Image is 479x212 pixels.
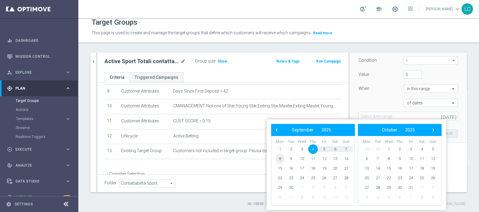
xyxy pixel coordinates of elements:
[292,128,314,132] span: September
[330,154,340,164] span: 13
[173,148,299,153] span: Customers not included in target group: Pausa da Gioco all games
[440,129,458,138] button: Add
[362,173,371,183] span: 20
[373,164,383,173] span: 14
[7,38,12,43] i: equalizer
[373,173,383,183] span: 21
[105,180,117,186] label: Folder
[105,84,119,99] td: 9
[417,173,427,183] span: 25
[65,85,71,91] i: keyboard_arrow_right
[362,192,371,202] span: 3
[288,126,318,134] button: September
[173,118,211,124] span: CUST SCORE < 0.15
[65,162,71,168] i: keyboard_arrow_right
[15,32,71,48] a: Dashboard
[341,164,351,173] span: 21
[404,84,458,93] ng-select: in this range
[92,30,312,35] span: This page is used to create and manage the target groups that define which customers will receive...
[372,139,384,144] th: weekday
[383,139,394,144] th: weekday
[65,178,71,184] i: keyboard_arrow_right
[16,132,78,141] div: Realtime Triggers
[362,144,371,154] span: 29
[330,139,341,144] th: weekday
[312,30,333,36] button: Read more
[105,99,119,114] td: 10
[417,164,427,173] span: 18
[7,163,12,168] i: track_changes
[105,58,179,65] h2: Active Sport Totali contattabili
[7,38,71,43] div: equalizer Dashboard
[16,125,63,130] a: Streams
[297,164,307,173] span: 17
[416,139,427,144] th: weekday
[341,192,351,202] span: 12
[401,126,419,134] button: 2025
[7,147,65,152] div: Execute
[16,123,78,132] div: Streams
[7,32,71,48] div: Dashboard
[7,195,12,200] i: lightbulb
[16,134,63,139] a: Realtime Triggers
[273,126,280,134] button: ‹
[384,183,393,192] span: 29
[405,128,415,132] span: 2025
[395,154,405,164] span: 9
[173,134,199,139] span: Active Betting
[361,139,372,144] th: weekday
[16,117,59,121] span: Templates
[65,116,71,122] i: keyboard_arrow_right
[358,86,369,91] label: When
[7,179,65,184] div: Data Studio
[358,57,377,63] label: Condition
[373,192,383,202] span: 4
[276,58,300,65] button: Notes & Tags
[15,71,65,74] span: Explore
[462,3,473,15] div: LC
[173,103,339,109] span: CMANAGEMENT Not one of Star,Young Star,Exiting Star,Master,Exiting Master,Young Master
[428,173,438,183] span: 26
[319,164,329,173] span: 19
[395,173,405,183] span: 23
[429,126,437,134] button: ›
[7,189,71,205] div: Optibot
[14,202,33,206] a: Settings
[7,70,12,75] i: person_search
[218,59,227,63] span: Show
[297,192,307,202] span: 8
[425,5,462,14] a: [PERSON_NAME]keyboard_arrow_down
[130,72,183,83] a: Triggered Campaigns
[382,128,397,132] span: October
[15,164,65,167] span: Analyze
[358,72,369,77] label: Value
[16,117,65,121] div: Templates
[405,139,416,144] th: weekday
[318,139,330,144] th: weekday
[105,72,130,83] a: Criteria
[286,192,296,202] span: 7
[286,183,296,192] span: 30
[16,107,63,112] a: Actions
[15,87,65,90] span: Plan
[395,183,405,192] span: 30
[297,173,307,183] span: 24
[330,144,340,154] span: 6
[406,173,416,183] span: 24
[308,139,319,144] th: weekday
[7,163,65,168] div: Analyze
[406,154,416,164] span: 10
[359,126,437,134] bs-datepicker-navigation-view: ​ ​ ​
[341,183,351,192] span: 5
[384,192,393,202] span: 5
[7,86,71,91] button: gps_fixed Plan keyboard_arrow_right
[275,173,285,183] span: 22
[6,201,11,207] i: settings
[428,192,438,202] span: 9
[417,144,427,154] span: 4
[7,147,12,152] i: play_circle_outline
[275,192,285,202] span: 6
[65,69,71,75] i: keyboard_arrow_right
